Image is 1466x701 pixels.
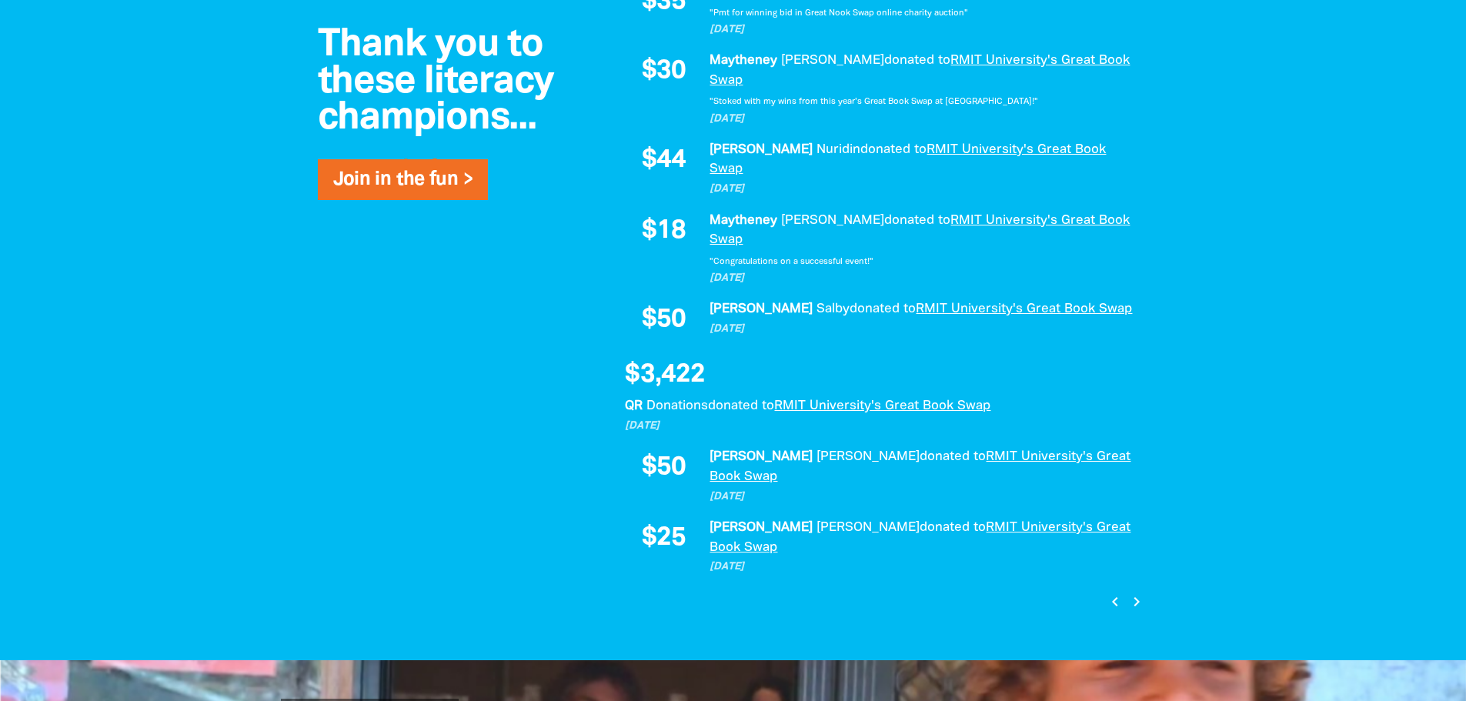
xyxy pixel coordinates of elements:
span: $3,422 [625,362,705,389]
em: QR [625,400,643,412]
p: [DATE] [625,419,1133,434]
p: [DATE] [710,559,1133,575]
em: [PERSON_NAME] [781,55,884,66]
span: Thank you to these literacy champions... [318,28,554,136]
p: [DATE] [710,271,1133,286]
span: donated to [850,303,916,315]
em: "Congratulations on a successful event!" [710,258,873,265]
em: [PERSON_NAME] [710,522,813,533]
span: $50 [642,307,686,333]
span: $25 [642,526,686,552]
em: [PERSON_NAME] [816,451,920,462]
span: donated to [884,215,950,226]
em: [PERSON_NAME] [816,522,920,533]
button: Previous page [1104,591,1125,612]
i: chevron_left [1106,593,1124,611]
p: [DATE] [710,112,1133,127]
span: $44 [642,148,686,174]
a: RMIT University's Great Book Swap [710,55,1130,86]
button: Next page [1125,591,1146,612]
em: Maytheney [710,55,777,66]
em: Nuridin [816,144,860,155]
span: donated to [884,55,950,66]
a: RMIT University's Great Book Swap [710,451,1130,482]
span: donated to [920,522,986,533]
em: "Stoked with my wins from this year’s Great Book Swap at [GEOGRAPHIC_DATA]!" [710,98,1038,105]
span: donated to [860,144,927,155]
a: RMIT University's Great Book Swap [916,303,1132,315]
em: [PERSON_NAME] [781,215,884,226]
span: donated to [920,451,986,462]
p: [DATE] [710,182,1133,197]
a: Join in the fun > [333,171,473,189]
em: Salby [816,303,850,315]
em: Maytheney [710,215,777,226]
i: chevron_right [1127,593,1146,611]
p: [DATE] [710,322,1133,337]
span: donated to [708,400,774,412]
em: [PERSON_NAME] [710,303,813,315]
span: $18 [642,219,686,245]
em: [PERSON_NAME] [710,144,813,155]
a: RMIT University's Great Book Swap [710,522,1130,553]
span: $50 [642,455,686,481]
em: Donations [646,400,708,412]
p: [DATE] [710,489,1133,505]
em: "Pmt for winning bid in Great Nook Swap online charity auction" [710,9,968,17]
span: $30 [642,58,686,85]
p: [DATE] [710,22,1133,38]
em: [PERSON_NAME] [710,451,813,462]
a: RMIT University's Great Book Swap [774,400,990,412]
